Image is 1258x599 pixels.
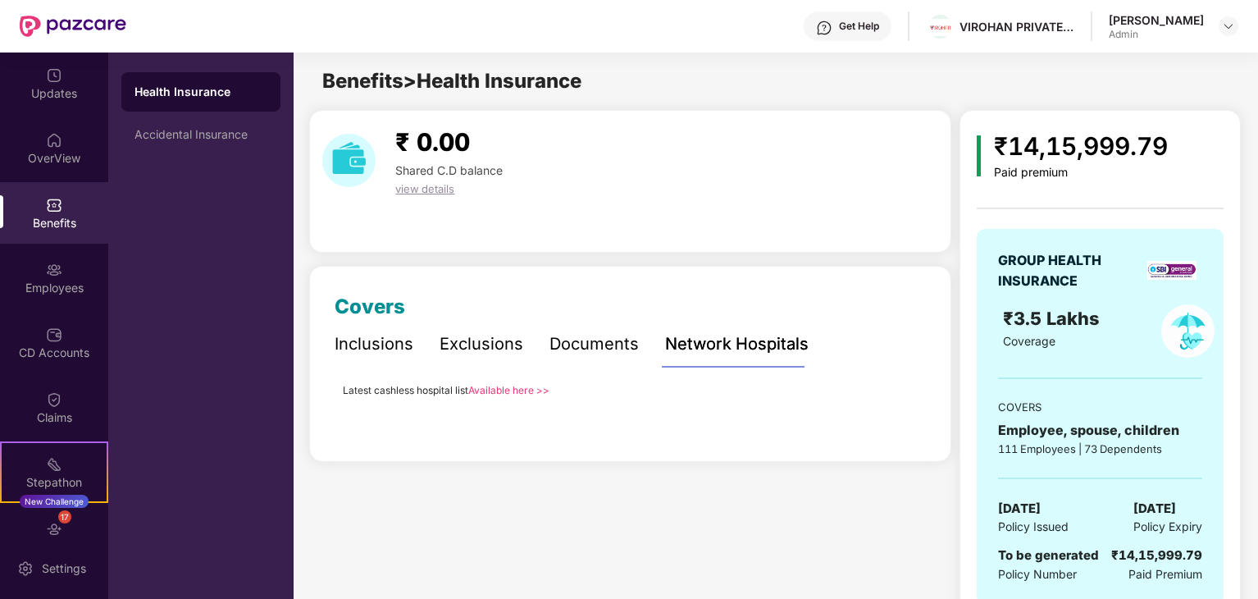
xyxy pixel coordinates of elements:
[440,332,523,357] div: Exclusions
[665,332,809,357] div: Network Hospitals
[335,295,405,318] span: Covers
[1003,308,1105,329] span: ₹3.5 Lakhs
[977,135,981,176] img: icon
[928,19,952,36] img: Virohan%20logo%20(1).jpg
[816,20,832,36] img: svg+xml;base64,PHN2ZyBpZD0iSGVscC0zMngzMiIgeG1sbnM9Imh0dHA6Ly93d3cudzMub3JnLzIwMDAvc3ZnIiB3aWR0aD...
[46,391,62,408] img: svg+xml;base64,PHN2ZyBpZD0iQ2xhaW0iIHhtbG5zPSJodHRwOi8vd3d3LnczLm9yZy8yMDAwL3N2ZyIgd2lkdGg9IjIwIi...
[1133,518,1202,536] span: Policy Expiry
[20,16,126,37] img: New Pazcare Logo
[998,250,1142,291] div: GROUP HEALTH INSURANCE
[322,69,581,93] span: Benefits > Health Insurance
[998,441,1201,457] div: 111 Employees | 73 Dependents
[46,262,62,278] img: svg+xml;base64,PHN2ZyBpZD0iRW1wbG95ZWVzIiB4bWxucz0iaHR0cDovL3d3dy53My5vcmcvMjAwMC9zdmciIHdpZHRoPS...
[46,197,62,213] img: svg+xml;base64,PHN2ZyBpZD0iQmVuZWZpdHMiIHhtbG5zPSJodHRwOi8vd3d3LnczLm9yZy8yMDAwL3N2ZyIgd2lkdGg9Ij...
[134,84,267,100] div: Health Insurance
[46,67,62,84] img: svg+xml;base64,PHN2ZyBpZD0iVXBkYXRlZCIgeG1sbnM9Imh0dHA6Ly93d3cudzMub3JnLzIwMDAvc3ZnIiB3aWR0aD0iMj...
[549,332,639,357] div: Documents
[959,19,1074,34] div: VIROHAN PRIVATE LIMITED
[395,127,470,157] span: ₹ 0.00
[1111,546,1202,565] div: ₹14,15,999.79
[20,495,89,508] div: New Challenge
[58,510,71,524] div: 17
[335,332,413,357] div: Inclusions
[1109,28,1204,41] div: Admin
[46,132,62,149] img: svg+xml;base64,PHN2ZyBpZD0iSG9tZSIgeG1sbnM9Imh0dHA6Ly93d3cudzMub3JnLzIwMDAvc3ZnIiB3aWR0aD0iMjAiIG...
[998,567,1077,581] span: Policy Number
[134,128,267,141] div: Accidental Insurance
[994,127,1168,166] div: ₹14,15,999.79
[2,474,107,491] div: Stepathon
[1222,20,1235,33] img: svg+xml;base64,PHN2ZyBpZD0iRHJvcGRvd24tMzJ4MzIiIHhtbG5zPSJodHRwOi8vd3d3LnczLm9yZy8yMDAwL3N2ZyIgd2...
[1161,304,1215,358] img: policyIcon
[343,384,468,396] span: Latest cashless hospital list
[46,327,62,343] img: svg+xml;base64,PHN2ZyBpZD0iQ0RfQWNjb3VudHMiIGRhdGEtbmFtZT0iQ0QgQWNjb3VudHMiIHhtbG5zPSJodHRwOi8vd3...
[17,560,34,577] img: svg+xml;base64,PHN2ZyBpZD0iU2V0dGluZy0yMHgyMCIgeG1sbnM9Imh0dHA6Ly93d3cudzMub3JnLzIwMDAvc3ZnIiB3aW...
[1128,565,1202,583] span: Paid Premium
[46,521,62,537] img: svg+xml;base64,PHN2ZyBpZD0iRW5kb3JzZW1lbnRzIiB4bWxucz0iaHR0cDovL3d3dy53My5vcmcvMjAwMC9zdmciIHdpZH...
[1003,334,1055,348] span: Coverage
[998,518,1069,536] span: Policy Issued
[998,420,1201,441] div: Employee, spouse, children
[998,499,1041,519] span: [DATE]
[1133,499,1176,519] span: [DATE]
[46,456,62,473] img: svg+xml;base64,PHN2ZyB4bWxucz0iaHR0cDovL3d3dy53My5vcmcvMjAwMC9zdmciIHdpZHRoPSIyMSIgaGVpZ2h0PSIyMC...
[998,399,1201,415] div: COVERS
[998,547,1099,563] span: To be generated
[395,182,454,195] span: view details
[37,560,91,577] div: Settings
[839,20,879,33] div: Get Help
[322,134,376,187] img: download
[395,163,503,177] span: Shared C.D balance
[468,384,549,396] a: Available here >>
[1109,12,1204,28] div: [PERSON_NAME]
[1147,261,1196,280] img: insurerLogo
[994,166,1168,180] div: Paid premium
